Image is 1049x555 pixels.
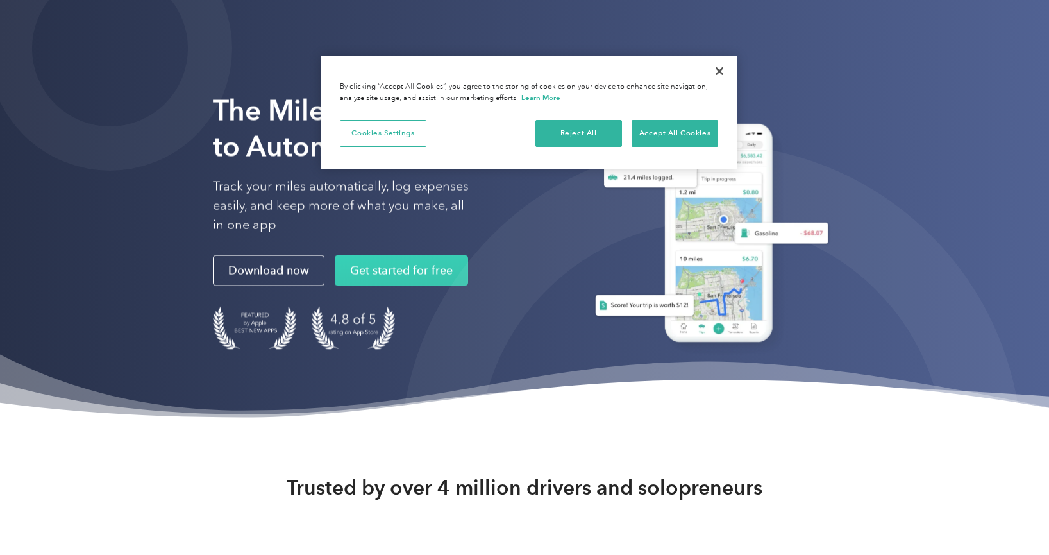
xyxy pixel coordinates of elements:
[213,94,553,164] strong: The Mileage Tracking App to Automate Your Logs
[287,475,762,500] strong: Trusted by over 4 million drivers and solopreneurs
[312,307,395,350] img: 4.9 out of 5 stars on the app store
[213,255,324,286] a: Download now
[213,307,296,350] img: Badge for Featured by Apple Best New Apps
[213,177,469,235] p: Track your miles automatically, log expenses easily, and keep more of what you make, all in one app
[340,81,718,104] div: By clicking “Accept All Cookies”, you agree to the storing of cookies on your device to enhance s...
[340,120,426,147] button: Cookies Settings
[535,120,622,147] button: Reject All
[521,93,560,102] a: More information about your privacy, opens in a new tab
[705,57,734,85] button: Close
[321,56,737,169] div: Cookie banner
[335,255,468,286] a: Get started for free
[632,120,718,147] button: Accept All Cookies
[321,56,737,169] div: Privacy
